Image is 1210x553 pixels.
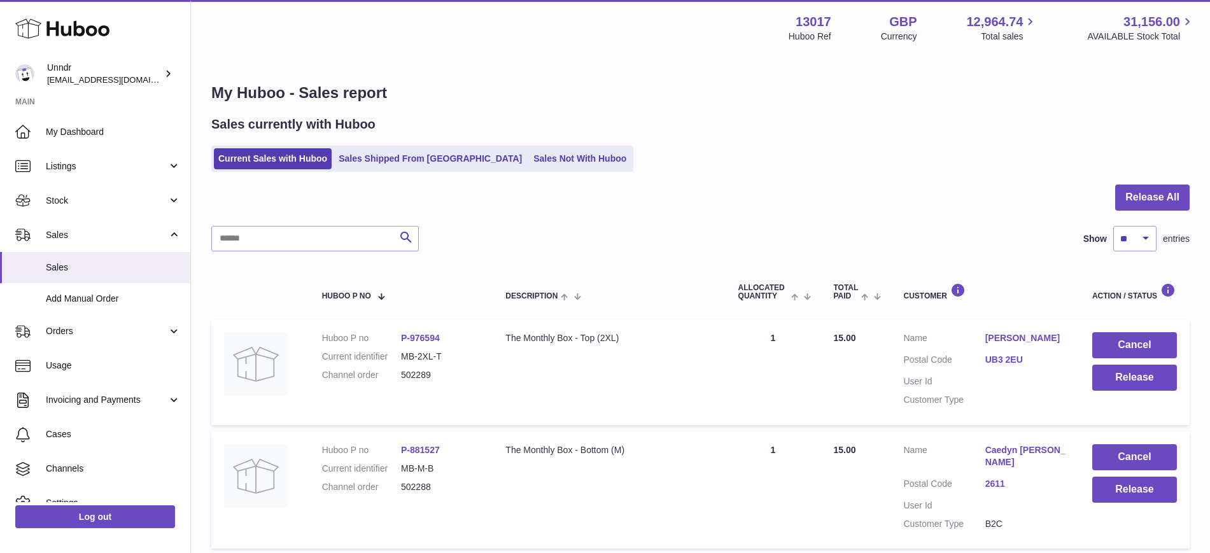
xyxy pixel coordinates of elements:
button: Release [1092,365,1177,391]
span: Sales [46,262,181,274]
button: Release All [1115,185,1190,211]
a: 12,964.74 Total sales [966,13,1038,43]
span: Orders [46,325,167,337]
span: Cases [46,428,181,440]
span: Channels [46,463,181,475]
dt: Postal Code [903,354,985,369]
dt: Current identifier [322,351,401,363]
a: Sales Shipped From [GEOGRAPHIC_DATA] [334,148,526,169]
a: 31,156.00 AVAILABLE Stock Total [1087,13,1195,43]
strong: GBP [889,13,917,31]
a: Sales Not With Huboo [529,148,631,169]
dt: Name [903,444,985,472]
dd: MB-M-B [401,463,480,475]
dd: 502288 [401,481,480,493]
div: Currency [881,31,917,43]
img: no-photo.jpg [224,444,288,508]
span: Description [505,292,558,300]
img: no-photo.jpg [224,332,288,396]
div: The Monthly Box - Top (2XL) [505,332,712,344]
div: Action / Status [1092,283,1177,300]
a: 2611 [985,478,1067,490]
span: Total paid [833,284,858,300]
a: P-881527 [401,445,440,455]
span: 12,964.74 [966,13,1023,31]
dd: B2C [985,518,1067,530]
label: Show [1083,233,1107,245]
dt: Channel order [322,481,401,493]
span: Invoicing and Payments [46,394,167,406]
span: 31,156.00 [1123,13,1180,31]
div: Huboo Ref [789,31,831,43]
div: Unndr [47,62,162,86]
td: 1 [726,319,821,425]
span: Total sales [981,31,1038,43]
a: [PERSON_NAME] [985,332,1067,344]
dt: Postal Code [903,478,985,493]
span: ALLOCATED Quantity [738,284,789,300]
span: Stock [46,195,167,207]
dt: Name [903,332,985,347]
h1: My Huboo - Sales report [211,83,1190,103]
span: [EMAIL_ADDRESS][DOMAIN_NAME] [47,74,187,85]
a: Caedyn [PERSON_NAME] [985,444,1067,468]
span: entries [1163,233,1190,245]
span: 15.00 [833,333,855,343]
span: Usage [46,360,181,372]
a: Current Sales with Huboo [214,148,332,169]
dt: Huboo P no [322,444,401,456]
div: Customer [903,283,1066,300]
span: AVAILABLE Stock Total [1087,31,1195,43]
dd: 502289 [401,369,480,381]
span: Sales [46,229,167,241]
span: Listings [46,160,167,172]
td: 1 [726,431,821,549]
dt: Huboo P no [322,332,401,344]
a: Log out [15,505,175,528]
h2: Sales currently with Huboo [211,116,376,133]
a: P-976594 [401,333,440,343]
img: internalAdmin-13017@internal.huboo.com [15,64,34,83]
span: My Dashboard [46,126,181,138]
span: Huboo P no [322,292,371,300]
button: Cancel [1092,444,1177,470]
span: Add Manual Order [46,293,181,305]
span: 15.00 [833,445,855,455]
dt: Channel order [322,369,401,381]
dt: Customer Type [903,394,985,406]
button: Cancel [1092,332,1177,358]
div: The Monthly Box - Bottom (M) [505,444,712,456]
button: Release [1092,477,1177,503]
dt: Current identifier [322,463,401,475]
a: UB3 2EU [985,354,1067,366]
dt: Customer Type [903,518,985,530]
dt: User Id [903,375,985,388]
strong: 13017 [796,13,831,31]
dd: MB-2XL-T [401,351,480,363]
dt: User Id [903,500,985,512]
span: Settings [46,497,181,509]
